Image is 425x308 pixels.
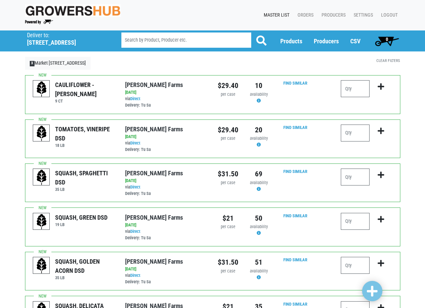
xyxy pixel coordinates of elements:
[25,57,91,70] a: XMarket [STREET_ADDRESS]
[218,257,238,268] div: $31.50
[348,9,376,22] a: Settings
[372,34,402,48] a: 0
[283,213,307,218] a: Find Similar
[55,125,115,143] div: TOMATOES, VINERIPE DSD
[33,81,50,97] img: placeholder-variety-43d6402dacf2d531de610a020419775a.svg
[341,257,370,274] input: Qty
[218,224,238,230] div: per case
[249,213,269,224] div: 50
[218,268,238,274] div: per case
[125,126,183,133] a: [PERSON_NAME] Farms
[125,266,207,272] div: [DATE]
[125,214,183,221] a: [PERSON_NAME] Farms
[250,136,268,141] span: availability
[130,184,140,190] a: Direct
[27,30,109,46] span: Market 32 Glenmont, #196 (329 Glenmont Rd, Glenmont, NY 12077, USA)
[341,213,370,230] input: Qty
[283,169,307,174] a: Find Similar
[250,224,268,229] span: availability
[33,169,50,186] img: placeholder-variety-43d6402dacf2d531de610a020419775a.svg
[218,180,238,186] div: per case
[125,96,207,109] div: via
[283,302,307,307] a: Find Similar
[55,187,115,192] h6: 35 LB
[125,102,207,109] div: Delivery: Tu Sa
[218,135,238,142] div: per case
[280,38,302,45] a: Products
[30,61,35,66] span: X
[125,140,207,153] div: via
[249,169,269,179] div: 69
[218,169,238,179] div: $31.50
[130,140,140,146] a: Direct
[218,125,238,135] div: $29.40
[249,125,269,135] div: 20
[316,9,348,22] a: Producers
[27,32,104,39] p: Deliver to:
[125,134,207,140] div: [DATE]
[250,92,268,97] span: availability
[130,273,140,278] a: Direct
[249,257,269,268] div: 51
[25,4,121,17] img: original-fc7597fdc6adbb9d0e2ae620e786d1a2.jpg
[55,169,115,187] div: SQUASH, SPAGHETTI DSD
[341,169,370,185] input: Qty
[125,222,207,228] div: [DATE]
[55,143,115,148] h6: 18 LB
[55,222,108,227] h6: 19 LB
[55,275,115,280] h6: 35 LB
[130,229,140,234] a: Direct
[130,96,140,101] a: Direct
[125,81,183,88] a: [PERSON_NAME] Farms
[292,9,316,22] a: Orders
[55,213,108,222] div: SQUASH, GREEN DSD
[386,37,388,42] span: 0
[376,9,400,22] a: Logout
[258,9,292,22] a: Master List
[125,258,183,265] a: [PERSON_NAME] Farms
[249,80,269,91] div: 10
[218,91,238,98] div: per case
[55,80,115,98] div: CAULIFLOWER - [PERSON_NAME]
[125,170,183,177] a: [PERSON_NAME] Farms
[218,80,238,91] div: $29.40
[218,213,238,224] div: $21
[283,257,307,262] a: Find Similar
[250,180,268,185] span: availability
[125,147,207,153] div: Delivery: Tu Sa
[283,125,307,130] a: Find Similar
[341,125,370,141] input: Qty
[55,98,115,104] h6: 9 CT
[125,272,207,285] div: via
[376,58,400,63] a: Clear Filters
[350,38,360,45] a: CSV
[125,178,207,184] div: [DATE]
[283,81,307,86] a: Find Similar
[125,191,207,197] div: Delivery: Tu Sa
[55,257,115,275] div: SQUASH, GOLDEN ACORN DSD
[27,39,104,46] h5: [STREET_ADDRESS]
[33,257,50,274] img: placeholder-variety-43d6402dacf2d531de610a020419775a.svg
[33,125,50,142] img: placeholder-variety-43d6402dacf2d531de610a020419775a.svg
[125,184,207,197] div: via
[25,20,53,24] img: Powered by Big Wheelbarrow
[314,38,339,45] a: Producers
[125,235,207,241] div: Delivery: Tu Sa
[250,268,268,273] span: availability
[125,228,207,241] div: via
[341,80,370,97] input: Qty
[125,89,207,96] div: [DATE]
[125,279,207,285] div: Delivery: Tu Sa
[33,213,50,230] img: placeholder-variety-43d6402dacf2d531de610a020419775a.svg
[121,32,251,48] input: Search by Product, Producer etc.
